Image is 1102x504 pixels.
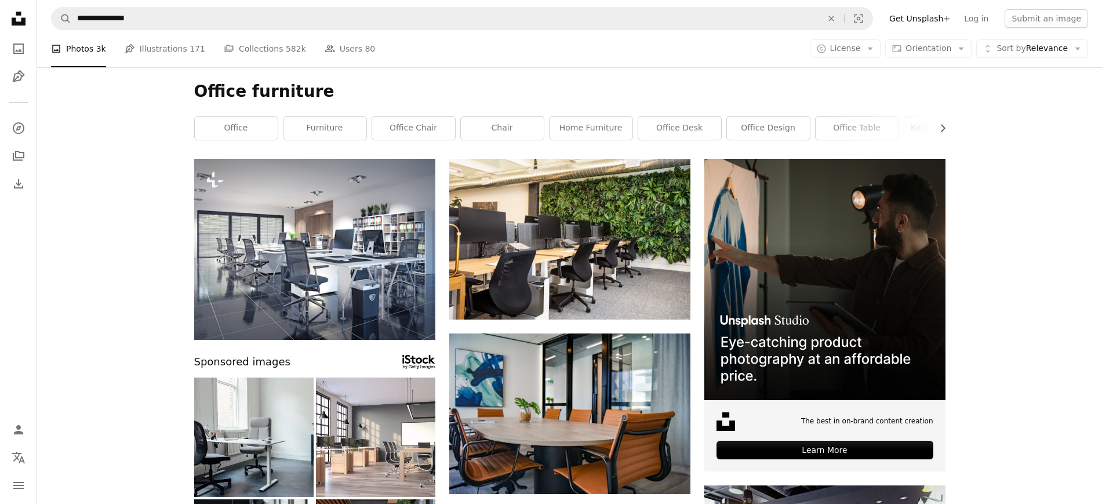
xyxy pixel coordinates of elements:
a: brown wooden 9-piece office table and chairs [449,408,690,419]
a: home furniture [550,117,632,140]
img: file-1631678316303-ed18b8b5cb9cimage [717,412,735,431]
span: 582k [286,42,306,55]
a: Explore [7,117,30,140]
button: Visual search [845,8,872,30]
a: Collections 582k [224,30,306,67]
span: Orientation [905,43,951,53]
img: Modern loft style office with gray wall 3d render [316,378,435,497]
button: Menu [7,474,30,497]
span: 171 [190,42,205,55]
a: kitchen furniture [904,117,987,140]
img: brown wooden 9-piece office table and chairs [449,333,690,494]
a: Illustrations 171 [125,30,205,67]
a: The best in on-brand content creationLearn More [704,159,945,472]
span: 80 [365,42,375,55]
button: Sort byRelevance [976,39,1088,58]
span: Sort by [996,43,1025,53]
a: Log in [957,9,995,28]
a: office chair [372,117,455,140]
button: Language [7,446,30,469]
a: Log in / Sign up [7,418,30,441]
span: License [830,43,861,53]
a: office [195,117,278,140]
a: office table [816,117,899,140]
img: Corporate Business Office [194,378,314,497]
a: office design [727,117,810,140]
button: Search Unsplash [52,8,71,30]
button: scroll list to the right [932,117,945,140]
a: black office rolling chairs and table [449,234,690,244]
span: Sponsored images [194,354,290,371]
a: contemporary loft office interior. 3d rendering design concept [194,244,435,254]
a: office desk [638,117,721,140]
a: Photos [7,37,30,60]
button: License [810,39,881,58]
a: Users 80 [325,30,376,67]
h1: Office furniture [194,81,945,102]
button: Submit an image [1005,9,1088,28]
a: chair [461,117,544,140]
img: contemporary loft office interior. 3d rendering design concept [194,159,435,340]
div: Learn More [717,441,933,459]
img: file-1715714098234-25b8b4e9d8faimage [704,159,945,400]
button: Orientation [885,39,972,58]
form: Find visuals sitewide [51,7,873,30]
a: Get Unsplash+ [882,9,957,28]
a: Download History [7,172,30,195]
span: The best in on-brand content creation [801,416,933,426]
a: Collections [7,144,30,168]
span: Relevance [996,43,1068,55]
img: black office rolling chairs and table [449,159,690,320]
a: Home — Unsplash [7,7,30,32]
a: furniture [283,117,366,140]
button: Clear [819,8,844,30]
a: Illustrations [7,65,30,88]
